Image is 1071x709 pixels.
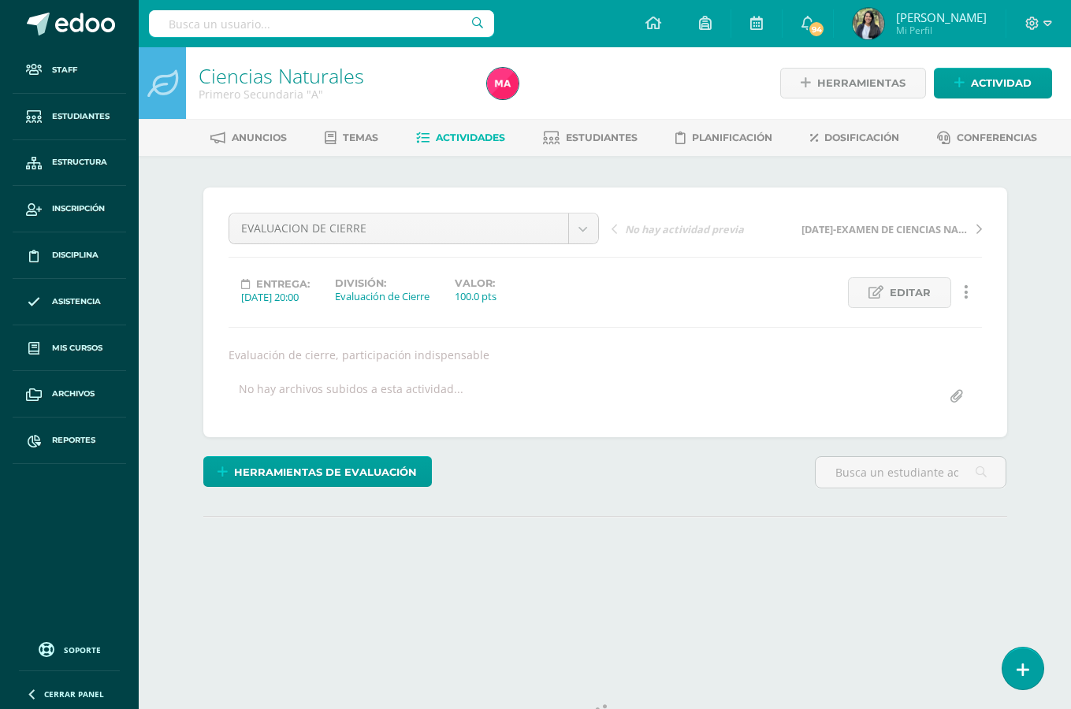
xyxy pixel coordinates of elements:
[199,65,468,87] h1: Ciencias Naturales
[203,456,432,487] a: Herramientas de evaluación
[64,644,101,655] span: Soporte
[692,132,772,143] span: Planificación
[52,249,99,262] span: Disciplina
[52,295,101,308] span: Asistencia
[241,290,310,304] div: [DATE] 20:00
[675,125,772,150] a: Planificación
[455,289,496,303] div: 100.0 pts
[455,277,496,289] label: Valor:
[52,110,110,123] span: Estudiantes
[543,125,638,150] a: Estudiantes
[797,221,982,236] a: [DATE]-EXAMEN DE CIENCIAS NATURALES-PARTICIPACIÓN INDISPENSABLE
[256,278,310,290] span: Entrega:
[416,125,505,150] a: Actividades
[13,140,126,187] a: Estructura
[937,125,1037,150] a: Conferencias
[149,10,494,37] input: Busca un usuario...
[199,62,364,89] a: Ciencias Naturales
[801,222,969,236] span: [DATE]-EXAMEN DE CIENCIAS NATURALES-PARTICIPACIÓN INDISPENSABLE
[566,132,638,143] span: Estudiantes
[325,125,378,150] a: Temas
[229,213,598,243] a: EVALUACION DE CIERRE
[810,125,899,150] a: Dosificación
[625,222,744,236] span: No hay actividad previa
[13,325,126,372] a: Mis cursos
[52,342,102,354] span: Mis cursos
[343,132,378,143] span: Temas
[335,277,430,289] label: División:
[241,213,556,243] span: EVALUACION DE CIERRE
[222,347,988,362] div: Evaluación de cierre, participación indispensable
[52,156,107,169] span: Estructura
[780,68,926,98] a: Herramientas
[890,278,931,307] span: Editar
[335,289,430,303] div: Evaluación de Cierre
[13,47,126,94] a: Staff
[971,69,1032,98] span: Actividad
[487,68,519,99] img: e1424e2d79dd695755660daaca2de6f7.png
[234,458,417,487] span: Herramientas de evaluación
[13,371,126,418] a: Archivos
[232,132,287,143] span: Anuncios
[934,68,1052,98] a: Actividad
[13,418,126,464] a: Reportes
[436,132,505,143] span: Actividades
[52,202,105,215] span: Inscripción
[13,279,126,325] a: Asistencia
[13,94,126,140] a: Estudiantes
[816,457,1006,488] input: Busca un estudiante aquí...
[19,638,120,659] a: Soporte
[957,132,1037,143] span: Conferencias
[13,232,126,279] a: Disciplina
[896,24,987,37] span: Mi Perfil
[52,434,95,447] span: Reportes
[239,381,463,412] div: No hay archivos subidos a esta actividad...
[808,20,825,38] span: 94
[52,388,95,400] span: Archivos
[817,69,906,98] span: Herramientas
[853,8,884,39] img: 247ceca204fa65a9317ba2c0f2905932.png
[824,132,899,143] span: Dosificación
[199,87,468,102] div: Primero Secundaria 'A'
[44,689,104,700] span: Cerrar panel
[896,9,987,25] span: [PERSON_NAME]
[13,186,126,232] a: Inscripción
[210,125,287,150] a: Anuncios
[52,64,77,76] span: Staff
